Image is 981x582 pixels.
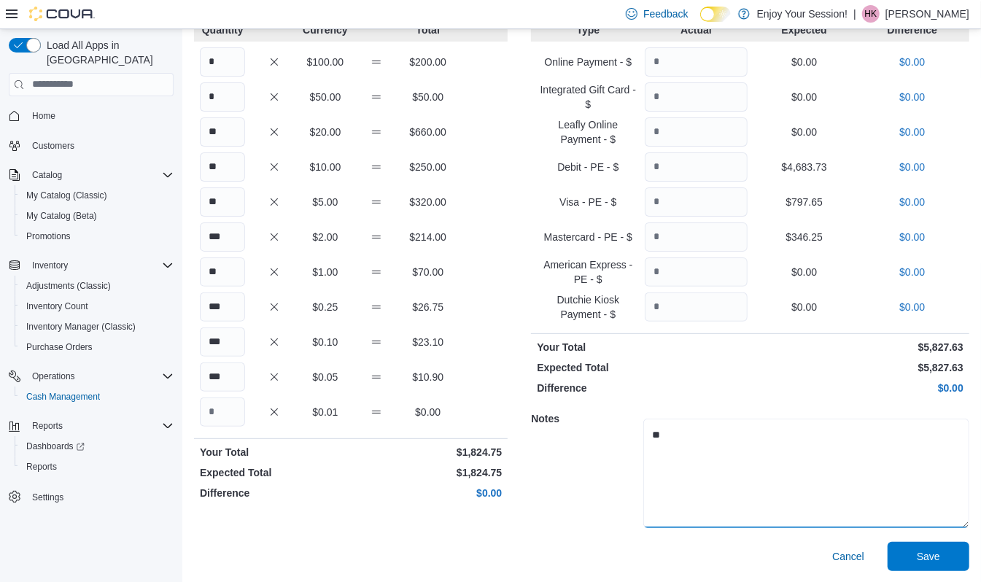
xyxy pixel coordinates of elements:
[832,549,864,564] span: Cancel
[645,292,747,322] input: Quantity
[20,207,103,225] a: My Catalog (Beta)
[20,277,117,295] a: Adjustments (Classic)
[861,265,963,279] p: $0.00
[303,335,348,349] p: $0.10
[15,317,179,337] button: Inventory Manager (Classic)
[645,23,747,37] p: Actual
[917,549,940,564] span: Save
[531,404,640,433] h5: Notes
[406,23,451,37] p: Total
[32,370,75,382] span: Operations
[537,117,639,147] p: Leafly Online Payment - $
[406,300,451,314] p: $26.75
[406,405,451,419] p: $0.00
[26,106,174,125] span: Home
[20,338,98,356] a: Purchase Orders
[9,99,174,546] nav: Complex example
[26,417,174,435] span: Reports
[885,5,969,23] p: [PERSON_NAME]
[26,489,69,506] a: Settings
[32,260,68,271] span: Inventory
[861,90,963,104] p: $0.00
[26,391,100,403] span: Cash Management
[753,195,856,209] p: $797.65
[41,38,174,67] span: Load All Apps in [GEOGRAPHIC_DATA]
[26,341,93,353] span: Purchase Orders
[537,23,639,37] p: Type
[354,465,502,480] p: $1,824.75
[645,47,747,77] input: Quantity
[537,55,639,69] p: Online Payment - $
[406,265,451,279] p: $70.00
[20,458,63,476] a: Reports
[753,55,856,69] p: $0.00
[20,438,90,455] a: Dashboards
[753,300,856,314] p: $0.00
[20,388,174,406] span: Cash Management
[26,300,88,312] span: Inventory Count
[537,360,747,375] p: Expected Total
[406,125,451,139] p: $660.00
[20,277,174,295] span: Adjustments (Classic)
[537,381,747,395] p: Difference
[26,190,107,201] span: My Catalog (Classic)
[26,107,61,125] a: Home
[200,486,348,500] p: Difference
[303,90,348,104] p: $50.00
[645,187,747,217] input: Quantity
[32,169,62,181] span: Catalog
[32,140,74,152] span: Customers
[537,292,639,322] p: Dutchie Kiosk Payment - $
[200,445,348,459] p: Your Total
[753,23,856,37] p: Expected
[645,222,747,252] input: Quantity
[753,160,856,174] p: $4,683.73
[26,417,69,435] button: Reports
[200,152,245,182] input: Quantity
[303,230,348,244] p: $2.00
[865,5,877,23] span: HK
[15,185,179,206] button: My Catalog (Classic)
[200,327,245,357] input: Quantity
[303,370,348,384] p: $0.05
[26,257,174,274] span: Inventory
[200,187,245,217] input: Quantity
[20,438,174,455] span: Dashboards
[20,228,174,245] span: Promotions
[753,265,856,279] p: $0.00
[643,7,688,21] span: Feedback
[15,457,179,477] button: Reports
[20,187,174,204] span: My Catalog (Classic)
[645,82,747,112] input: Quantity
[645,117,747,147] input: Quantity
[200,82,245,112] input: Quantity
[26,321,136,333] span: Inventory Manager (Classic)
[20,228,77,245] a: Promotions
[406,370,451,384] p: $10.90
[200,257,245,287] input: Quantity
[861,230,963,244] p: $0.00
[303,125,348,139] p: $20.00
[645,257,747,287] input: Quantity
[26,137,80,155] a: Customers
[15,296,179,317] button: Inventory Count
[32,420,63,432] span: Reports
[3,135,179,156] button: Customers
[406,55,451,69] p: $200.00
[861,55,963,69] p: $0.00
[200,222,245,252] input: Quantity
[406,335,451,349] p: $23.10
[200,23,245,37] p: Quantity
[3,165,179,185] button: Catalog
[26,368,174,385] span: Operations
[303,195,348,209] p: $5.00
[20,318,174,335] span: Inventory Manager (Classic)
[3,416,179,436] button: Reports
[303,55,348,69] p: $100.00
[645,152,747,182] input: Quantity
[537,82,639,112] p: Integrated Gift Card - $
[26,166,68,184] button: Catalog
[303,405,348,419] p: $0.01
[26,210,97,222] span: My Catalog (Beta)
[15,226,179,247] button: Promotions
